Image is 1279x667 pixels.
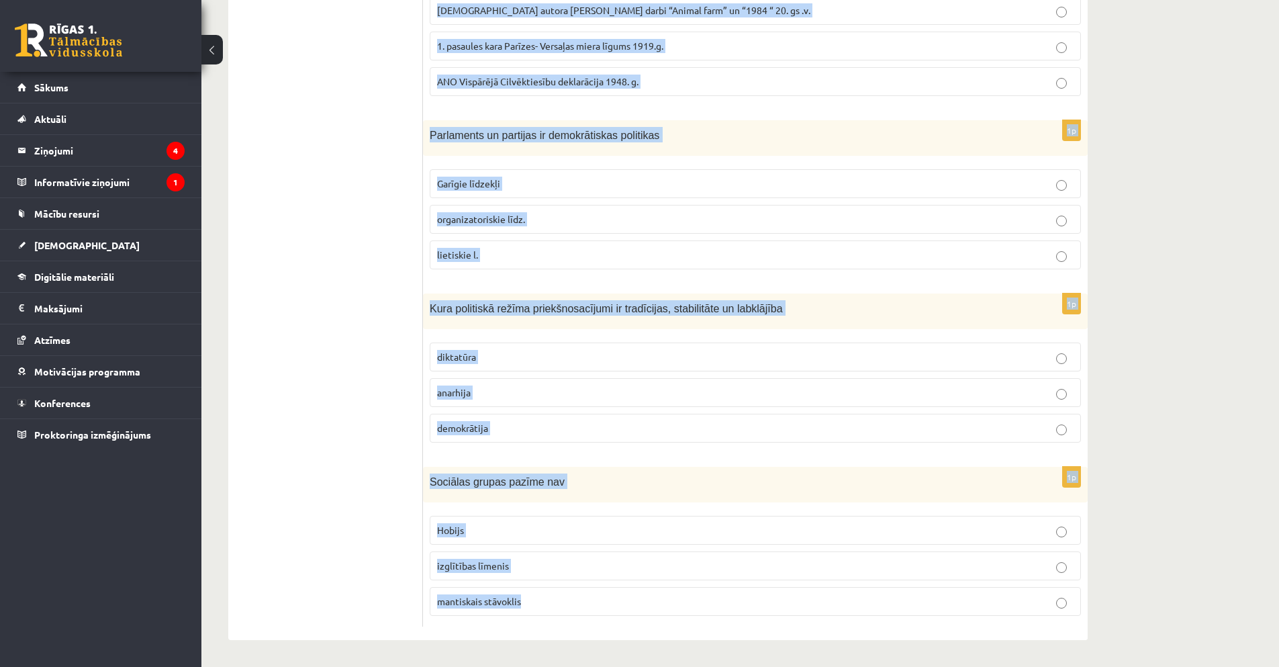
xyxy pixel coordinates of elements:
[437,213,525,225] span: organizatoriskie līdz.
[34,81,68,93] span: Sākums
[34,113,66,125] span: Aktuāli
[17,135,185,166] a: Ziņojumi4
[1056,598,1067,609] input: mantiskais stāvoklis
[34,135,185,166] legend: Ziņojumi
[34,293,185,324] legend: Maksājumi
[34,271,114,283] span: Digitālie materiāli
[34,239,140,251] span: [DEMOGRAPHIC_DATA]
[437,595,521,607] span: mantiskais stāvoklis
[437,177,500,189] span: Garīgie līdzekļi
[1062,466,1081,488] p: 1p
[1056,562,1067,573] input: izglītības līmenis
[430,476,565,488] span: Sociālas grupas pazīme nav
[167,142,185,160] i: 4
[1056,7,1067,17] input: [DEMOGRAPHIC_DATA] autora [PERSON_NAME] darbi “Animal farm” un “1984 “ 20. gs .v.
[1056,425,1067,435] input: demokrātija
[34,167,185,197] legend: Informatīvie ziņojumi
[34,429,151,441] span: Proktoringa izmēģinājums
[1056,78,1067,89] input: ANO Vispārējā Cilvēktiesību deklarācija 1948. g.
[437,524,464,536] span: Hobijs
[437,386,471,398] span: anarhija
[15,24,122,57] a: Rīgas 1. Tālmācības vidusskola
[17,293,185,324] a: Maksājumi
[1062,293,1081,314] p: 1p
[437,4,810,16] span: [DEMOGRAPHIC_DATA] autora [PERSON_NAME] darbi “Animal farm” un “1984 “ 20. gs .v.
[167,173,185,191] i: 1
[17,230,185,261] a: [DEMOGRAPHIC_DATA]
[1062,120,1081,141] p: 1p
[34,397,91,409] span: Konferences
[430,130,659,141] span: Parlaments un partijas ir demokrātiskas politikas
[17,324,185,355] a: Atzīmes
[437,249,478,261] span: lietiskie l.
[437,75,638,87] span: ANO Vispārējā Cilvēktiesību deklarācija 1948. g.
[1056,527,1067,537] input: Hobijs
[17,198,185,229] a: Mācību resursi
[17,419,185,450] a: Proktoringa izmēģinājums
[437,422,488,434] span: demokrātija
[1056,42,1067,53] input: 1. pasaules kara Parīzes- Versaļas miera līgums 1919.g.
[1056,216,1067,226] input: organizatoriskie līdz.
[34,334,70,346] span: Atzīmes
[1056,251,1067,262] input: lietiskie l.
[17,356,185,387] a: Motivācijas programma
[34,208,99,220] span: Mācību resursi
[17,72,185,103] a: Sākums
[1056,180,1067,191] input: Garīgie līdzekļi
[17,388,185,418] a: Konferences
[17,261,185,292] a: Digitālie materiāli
[34,365,140,377] span: Motivācijas programma
[1056,353,1067,364] input: diktatūra
[17,167,185,197] a: Informatīvie ziņojumi1
[437,40,663,52] span: 1. pasaules kara Parīzes- Versaļas miera līgums 1919.g.
[437,351,476,363] span: diktatūra
[17,103,185,134] a: Aktuāli
[437,560,509,572] span: izglītības līmenis
[1056,389,1067,400] input: anarhija
[430,303,783,314] span: Kura politiskā režīma priekšnosacījumi ir tradīcijas, stabilitāte un labklājība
